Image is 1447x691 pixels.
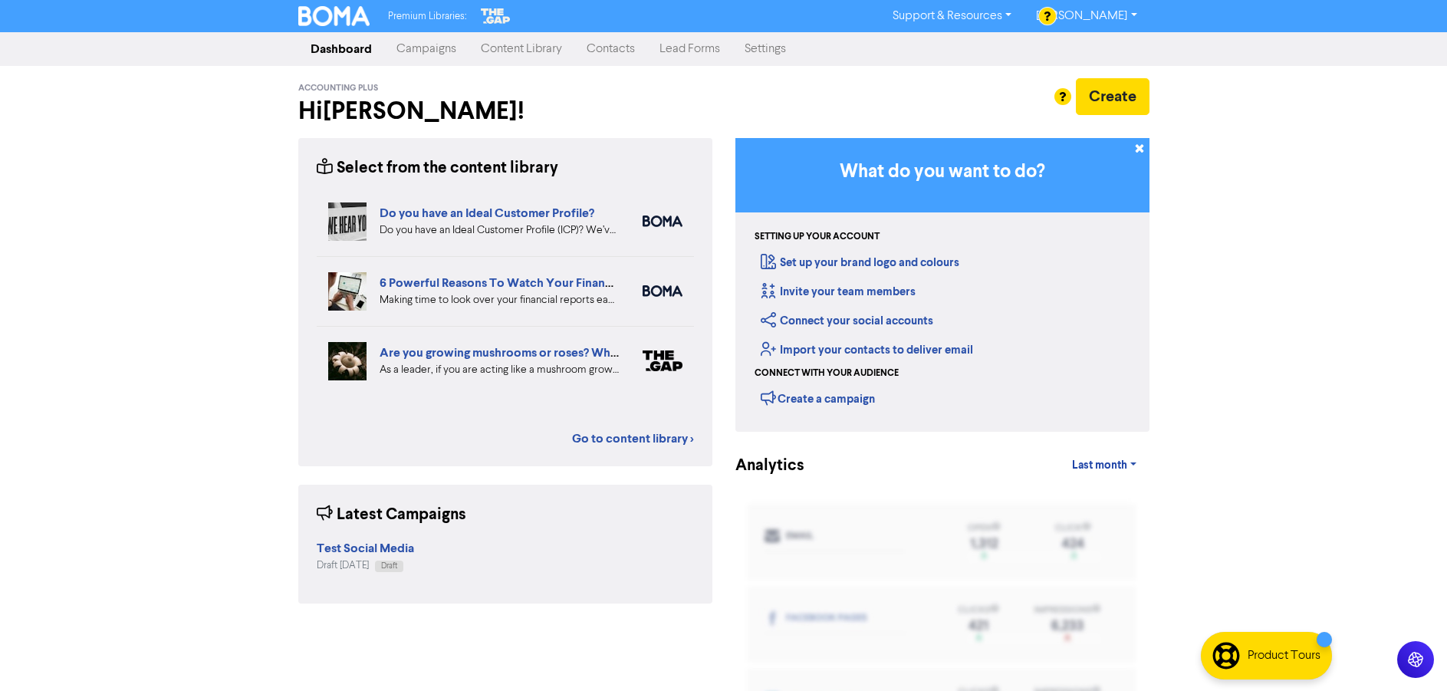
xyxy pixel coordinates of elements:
[380,362,620,378] div: As a leader, if you are acting like a mushroom grower you’re unlikely to have a clear plan yourse...
[381,562,397,570] span: Draft
[1076,78,1149,115] button: Create
[772,628,1113,665] div: Your analytics and insights will appear here after you have delivered campaigns and we've collect...
[1072,459,1127,472] span: Last month
[1024,4,1149,28] a: [PERSON_NAME]
[317,541,414,556] strong: Test Social Media
[317,543,414,555] a: Test Social Media
[761,255,959,270] a: Set up your brand logo and colours
[755,367,899,380] div: Connect with your audience
[643,350,682,371] img: thegap
[380,292,620,308] div: Making time to look over your financial reports each month is an important task for any business ...
[732,34,798,64] a: Settings
[758,161,1126,183] h3: What do you want to do?
[761,285,916,299] a: Invite your team members
[880,4,1024,28] a: Support & Resources
[380,206,594,221] a: Do you have an Ideal Customer Profile?
[384,34,469,64] a: Campaigns
[298,83,378,94] span: Accounting Plus
[574,34,647,64] a: Contacts
[1060,450,1149,481] a: Last month
[735,454,785,478] div: Analytics
[317,503,466,527] div: Latest Campaigns
[910,610,974,628] div: Analytics
[380,275,670,291] a: 6 Powerful Reasons To Watch Your Financial Reports
[298,34,384,64] a: Dashboard
[643,285,682,297] img: boma_accounting
[755,230,880,244] div: Setting up your account
[317,156,558,180] div: Select from the content library
[761,387,875,410] div: Create a campaign
[761,343,973,357] a: Import your contacts to deliver email
[735,138,1149,432] div: Getting Started in BOMA
[298,6,370,26] img: BOMA Logo
[1255,525,1447,691] iframe: Chat Widget
[317,558,414,573] div: Draft [DATE]
[380,222,620,239] div: Do you have an Ideal Customer Profile (ICP)? We’ve got advice on five key elements to include in ...
[469,34,574,64] a: Content Library
[388,12,466,21] span: Premium Libraries:
[647,34,732,64] a: Lead Forms
[572,429,694,448] a: Go to content library >
[643,216,682,227] img: boma
[478,6,512,26] img: The Gap
[380,345,863,360] a: Are you growing mushrooms or roses? Why you should lead like a gardener, not a grower
[761,314,933,328] a: Connect your social accounts
[298,97,712,126] h2: Hi [PERSON_NAME] !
